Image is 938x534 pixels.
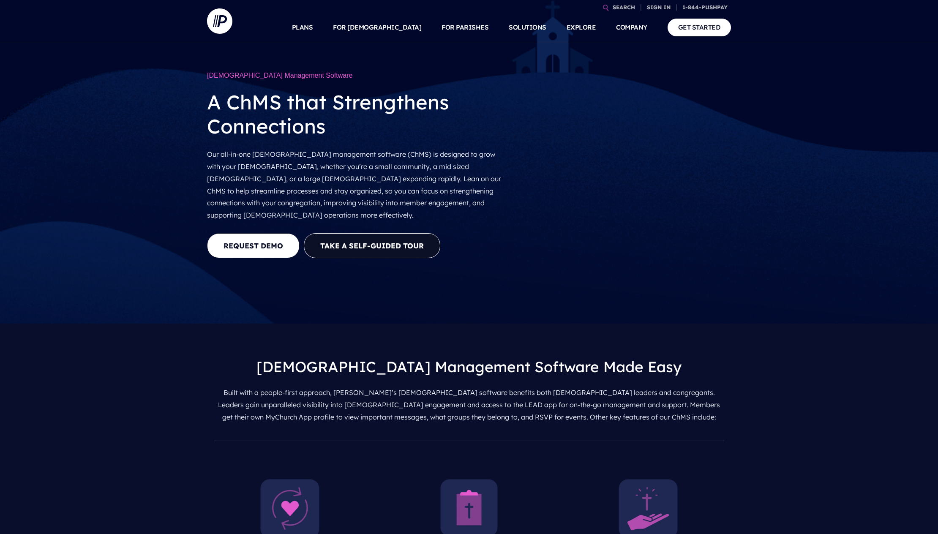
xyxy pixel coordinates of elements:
a: PLANS [292,13,313,42]
a: REQUEST DEMO [207,233,300,258]
p: Our all-in-one [DEMOGRAPHIC_DATA] management software (ChMS) is designed to grow with your [DEMOG... [207,145,507,225]
p: Built with a people-first approach, [PERSON_NAME]’s [DEMOGRAPHIC_DATA] software benefits both [DE... [214,383,724,426]
a: COMPANY [616,13,647,42]
h3: [DEMOGRAPHIC_DATA] Management Software Made Easy [214,351,724,384]
a: FOR PARISHES [442,13,488,42]
a: GET STARTED [668,19,731,36]
a: SOLUTIONS [509,13,546,42]
a: EXPLORE [567,13,596,42]
a: FOR [DEMOGRAPHIC_DATA] [333,13,421,42]
h1: [DEMOGRAPHIC_DATA] Management Software [207,68,507,84]
button: Take a Self-guided Tour [304,233,440,258]
h2: A ChMS that Strengthens Connections [207,84,507,145]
